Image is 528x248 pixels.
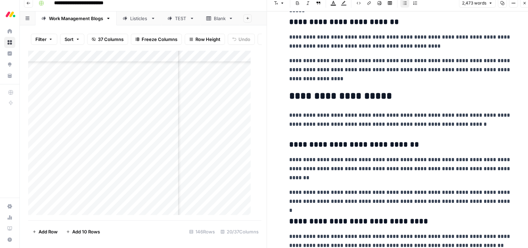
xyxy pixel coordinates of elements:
span: Add 10 Rows [72,228,100,235]
div: Listicles [130,15,148,22]
a: Opportunities [4,59,15,70]
span: Filter [35,36,47,43]
span: Sort [65,36,74,43]
button: Undo [228,34,255,45]
button: Workspace: Monday.com [4,6,15,23]
a: Usage [4,212,15,223]
a: Your Data [4,70,15,81]
div: 20/37 Columns [218,226,261,237]
button: Add 10 Rows [62,226,104,237]
div: 146 Rows [186,226,218,237]
a: Home [4,26,15,37]
a: Learning Hub [4,223,15,234]
img: Monday.com Logo [4,8,17,20]
a: Listicles [117,11,161,25]
button: Freeze Columns [131,34,182,45]
a: Insights [4,48,15,59]
a: Work Management Blogs [35,11,117,25]
button: Add Row [28,226,62,237]
button: Row Height [185,34,225,45]
a: Browse [4,37,15,48]
span: 37 Columns [98,36,124,43]
span: Row Height [195,36,220,43]
span: Freeze Columns [142,36,177,43]
div: TEST [175,15,187,22]
button: Help + Support [4,234,15,245]
button: Sort [60,34,84,45]
button: Filter [31,34,57,45]
div: Work Management Blogs [49,15,103,22]
button: 37 Columns [87,34,128,45]
a: TEST [161,11,200,25]
span: Add Row [39,228,58,235]
div: Blank [214,15,226,22]
span: Undo [238,36,250,43]
a: Settings [4,201,15,212]
a: Blank [200,11,239,25]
